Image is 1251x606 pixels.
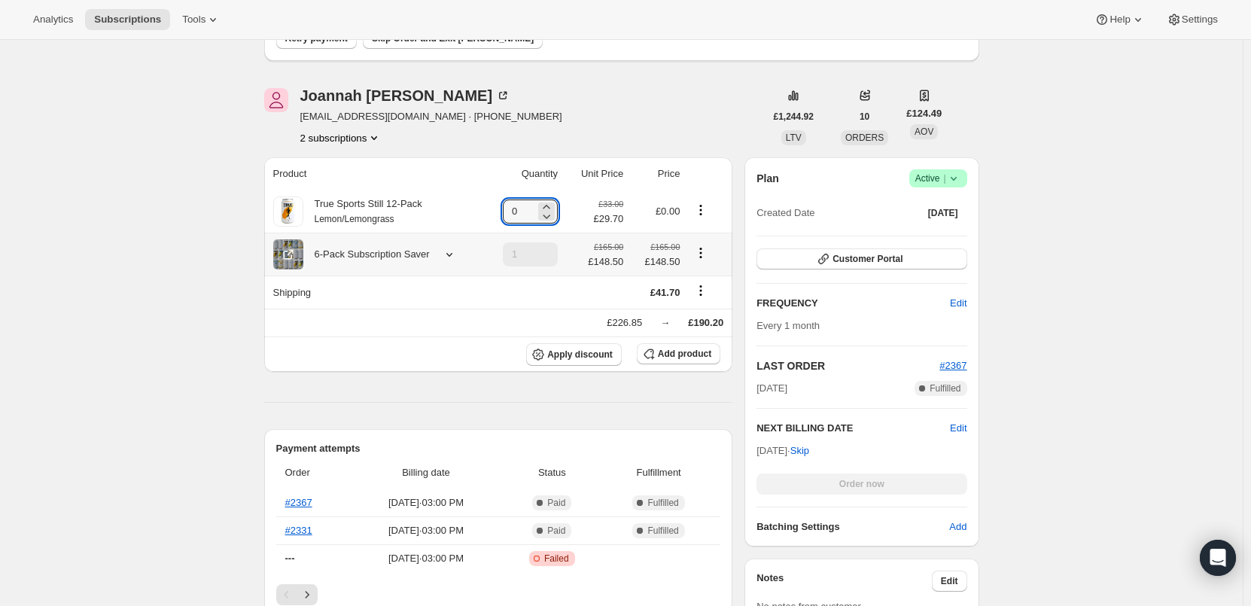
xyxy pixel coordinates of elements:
th: Unit Price [562,157,628,190]
button: £1,244.92 [765,106,823,127]
h3: Notes [756,571,932,592]
span: £124.49 [906,106,942,121]
span: Paid [547,497,565,509]
span: AOV [915,126,933,137]
button: Subscriptions [85,9,170,30]
span: Failed [544,553,569,565]
span: Status [507,465,598,480]
span: ORDERS [845,132,884,143]
a: #2367 [939,360,966,371]
span: Fulfilled [930,382,960,394]
button: Customer Portal [756,248,966,270]
button: Add [940,515,976,539]
button: 10 [851,106,878,127]
span: [DATE] [928,207,958,219]
span: Customer Portal [832,253,902,265]
button: Help [1085,9,1154,30]
th: Quantity [481,157,562,190]
span: Edit [941,575,958,587]
span: Created Date [756,206,814,221]
a: #2331 [285,525,312,536]
img: product img [273,239,303,270]
span: --- [285,553,295,564]
button: Product actions [300,130,382,145]
span: Edit [950,296,966,311]
span: £29.70 [593,212,623,227]
button: Add product [637,343,720,364]
button: Edit [932,571,967,592]
span: Apply discount [547,349,613,361]
h2: FREQUENCY [756,296,950,311]
nav: Pagination [276,584,721,605]
button: Product actions [689,245,713,261]
th: Order [276,456,350,489]
span: LTV [786,132,802,143]
span: £1,244.92 [774,111,814,123]
div: 6-Pack Subscription Saver [303,247,430,262]
span: £0.00 [656,206,680,217]
span: Tools [182,14,205,26]
span: Fulfilled [647,525,678,537]
h2: NEXT BILLING DATE [756,421,950,436]
span: Fulfilled [647,497,678,509]
span: 10 [860,111,869,123]
button: #2367 [939,358,966,373]
span: [EMAIL_ADDRESS][DOMAIN_NAME] · [PHONE_NUMBER] [300,109,562,124]
span: Skip [790,443,809,458]
div: £226.85 [607,315,642,330]
div: Open Intercom Messenger [1200,540,1236,576]
small: Lemon/Lemongrass [315,214,394,224]
span: Add [949,519,966,534]
div: Joannah [PERSON_NAME] [300,88,511,103]
span: Subscriptions [94,14,161,26]
button: [DATE] [919,203,967,224]
div: True Sports Still 12-Pack [303,196,422,227]
small: £165.00 [594,242,623,251]
small: £33.00 [598,199,623,209]
span: Fulfillment [606,465,711,480]
h6: Batching Settings [756,519,949,534]
button: Edit [941,291,976,315]
span: [DATE] · 03:00 PM [354,495,498,510]
button: Analytics [24,9,82,30]
span: Every 1 month [756,320,820,331]
h2: Payment attempts [276,441,721,456]
span: Billing date [354,465,498,480]
small: £165.00 [650,242,680,251]
span: | [943,172,945,184]
span: [DATE] · 03:00 PM [354,551,498,566]
span: Add product [658,348,711,360]
img: product img [273,196,303,227]
th: Product [264,157,481,190]
span: Active [915,171,961,186]
button: Tools [173,9,230,30]
h2: Plan [756,171,779,186]
button: Product actions [689,202,713,218]
span: [DATE] · 03:00 PM [354,523,498,538]
button: Skip [781,439,818,463]
span: Paid [547,525,565,537]
h2: LAST ORDER [756,358,939,373]
span: [DATE] · [756,445,809,456]
span: Settings [1182,14,1218,26]
span: [DATE] [756,381,787,396]
button: Settings [1158,9,1227,30]
span: £148.50 [632,254,680,270]
a: #2367 [285,497,312,508]
button: Shipping actions [689,282,713,299]
th: Shipping [264,276,481,309]
th: Price [628,157,684,190]
span: Joannah Noall [264,88,288,112]
button: Edit [950,421,966,436]
span: £190.20 [688,317,723,328]
span: Help [1109,14,1130,26]
span: Analytics [33,14,73,26]
button: Apply discount [526,343,622,366]
span: £41.70 [650,287,680,298]
div: → [660,315,670,330]
button: Next [297,584,318,605]
span: £148.50 [588,254,623,270]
